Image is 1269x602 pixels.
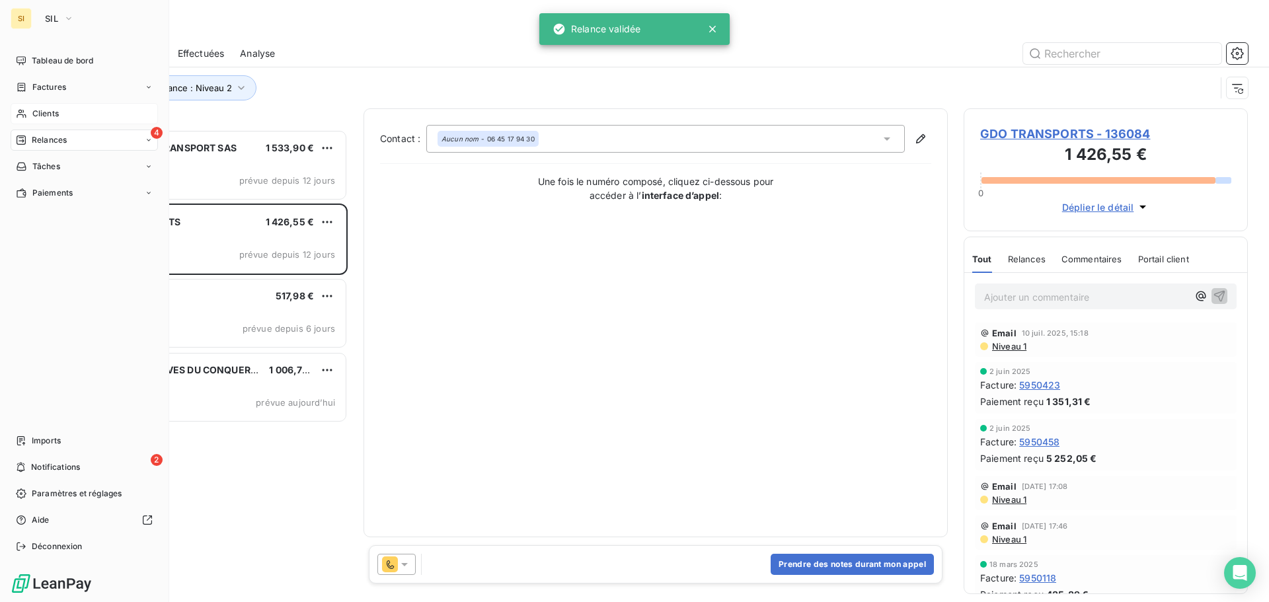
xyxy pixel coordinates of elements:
[1022,482,1068,490] span: [DATE] 17:08
[32,514,50,526] span: Aide
[1019,435,1059,449] span: 5950458
[32,81,66,93] span: Factures
[94,75,256,100] button: Niveau de relance : Niveau 2
[11,483,158,504] a: Paramètres et réglages
[991,534,1026,545] span: Niveau 1
[980,587,1044,601] span: Paiement reçu
[1046,395,1091,408] span: 1 351,31 €
[93,364,270,375] span: ROUQUETTE CAVES DU CONQUERANT
[523,174,788,202] p: Une fois le numéro composé, cliquez ci-dessous pour accéder à l’ :
[31,461,80,473] span: Notifications
[989,560,1038,568] span: 18 mars 2025
[256,397,335,408] span: prévue aujourd’hui
[1046,587,1089,601] span: 435,89 €
[1019,378,1060,392] span: 5950423
[380,132,426,145] label: Contact :
[11,77,158,98] a: Factures
[1008,254,1046,264] span: Relances
[269,364,317,375] span: 1 006,72 €
[32,161,60,172] span: Tâches
[151,454,163,466] span: 2
[239,249,335,260] span: prévue depuis 12 jours
[553,17,640,41] div: Relance validée
[1022,329,1089,337] span: 10 juil. 2025, 15:18
[32,108,59,120] span: Clients
[11,50,158,71] a: Tableau de bord
[980,435,1017,449] span: Facture :
[992,521,1017,531] span: Email
[113,83,232,93] span: Niveau de relance : Niveau 2
[972,254,992,264] span: Tout
[1062,200,1134,214] span: Déplier le détail
[1138,254,1189,264] span: Portail client
[992,481,1017,492] span: Email
[442,134,535,143] div: - 06 45 17 94 30
[771,554,934,575] button: Prendre des notes durant mon appel
[1058,200,1154,215] button: Déplier le détail
[991,494,1026,505] span: Niveau 1
[45,13,58,24] span: SIL
[32,134,67,146] span: Relances
[32,187,73,199] span: Paiements
[442,134,479,143] em: Aucun nom
[151,127,163,139] span: 4
[63,130,348,602] div: grid
[11,130,158,151] a: 4Relances
[1224,557,1256,589] div: Open Intercom Messenger
[243,323,335,334] span: prévue depuis 6 jours
[1022,522,1068,530] span: [DATE] 17:46
[1046,451,1097,465] span: 5 252,05 €
[1023,43,1221,64] input: Rechercher
[11,573,93,594] img: Logo LeanPay
[978,188,983,198] span: 0
[992,328,1017,338] span: Email
[1019,571,1056,585] span: 5950118
[266,216,315,227] span: 1 426,55 €
[642,190,720,201] strong: interface d’appel
[240,47,275,60] span: Analyse
[11,156,158,177] a: Tâches
[980,125,1231,143] span: GDO TRANSPORTS - 136084
[266,142,315,153] span: 1 533,90 €
[178,47,225,60] span: Effectuées
[11,430,158,451] a: Imports
[991,341,1026,352] span: Niveau 1
[980,395,1044,408] span: Paiement reçu
[11,509,158,531] a: Aide
[11,8,32,29] div: SI
[980,143,1231,169] h3: 1 426,55 €
[1061,254,1122,264] span: Commentaires
[32,488,122,500] span: Paramètres et réglages
[276,290,314,301] span: 517,98 €
[32,541,83,552] span: Déconnexion
[989,424,1031,432] span: 2 juin 2025
[32,435,61,447] span: Imports
[11,103,158,124] a: Clients
[32,55,93,67] span: Tableau de bord
[239,175,335,186] span: prévue depuis 12 jours
[980,451,1044,465] span: Paiement reçu
[989,367,1031,375] span: 2 juin 2025
[11,182,158,204] a: Paiements
[980,378,1017,392] span: Facture :
[980,571,1017,585] span: Facture :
